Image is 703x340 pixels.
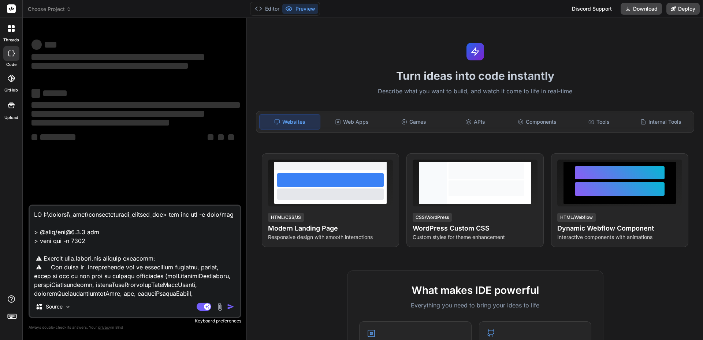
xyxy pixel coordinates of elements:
[216,303,224,311] img: attachment
[259,114,320,130] div: Websites
[29,324,241,331] p: Always double-check its answers. Your in Bind
[413,233,538,241] p: Custom styles for theme enhancement
[31,134,37,140] span: ‌
[282,4,318,14] button: Preview
[631,114,691,130] div: Internal Tools
[268,223,393,233] h4: Modern Landing Page
[65,304,71,310] img: Pick Models
[557,233,682,241] p: Interactive components with animations
[228,134,234,140] span: ‌
[31,120,169,126] span: ‌
[28,5,71,13] span: Choose Project
[445,114,506,130] div: APIs
[30,206,240,296] textarea: LO I:\dolorsi\_amet\consecteturadi_elitsed_doe> tem inc utl -e dolo/mag > @aliq/eni@6.3.3 adm > v...
[569,114,629,130] div: Tools
[4,115,18,121] label: Upload
[4,87,18,93] label: GitHub
[98,325,111,329] span: privacy
[218,134,224,140] span: ‌
[666,3,700,15] button: Deploy
[268,213,304,222] div: HTML/CSS/JS
[621,3,662,15] button: Download
[359,283,591,298] h2: What makes IDE powerful
[557,223,682,233] h4: Dynamic Webflow Component
[322,114,382,130] div: Web Apps
[31,89,40,98] span: ‌
[31,102,240,108] span: ‌
[43,90,67,96] span: ‌
[208,134,213,140] span: ‌
[227,303,234,310] img: icon
[46,303,63,310] p: Source
[557,213,596,222] div: HTML/Webflow
[384,114,444,130] div: Games
[507,114,568,130] div: Components
[359,301,591,310] p: Everything you need to bring your ideas to life
[31,54,204,60] span: ‌
[568,3,616,15] div: Discord Support
[29,318,241,324] p: Keyboard preferences
[3,37,19,43] label: threads
[40,134,75,140] span: ‌
[413,213,452,222] div: CSS/WordPress
[45,42,56,48] span: ‌
[413,223,538,233] h4: WordPress Custom CSS
[31,63,188,69] span: ‌
[268,233,393,241] p: Responsive design with smooth interactions
[252,4,282,14] button: Editor
[252,69,699,82] h1: Turn ideas into code instantly
[252,87,699,96] p: Describe what you want to build, and watch it come to life in real-time
[6,61,16,68] label: code
[31,40,42,50] span: ‌
[31,111,204,117] span: ‌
